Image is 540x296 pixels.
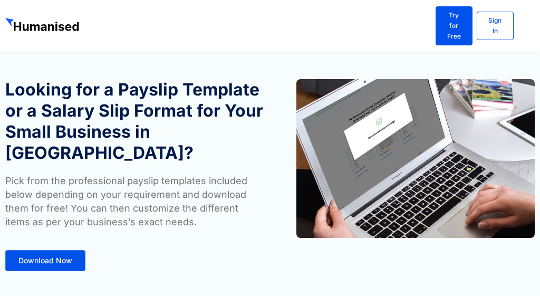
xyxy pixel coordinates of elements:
h1: Looking for a Payslip Template or a Salary Slip Format for Your Small Business in [GEOGRAPHIC_DATA]? [5,79,265,164]
p: Pick from the professional payslip templates included below depending on your requirement and dow... [5,174,265,229]
img: GetHumanised Logo [5,18,81,34]
a: Download Now [5,250,85,271]
a: Sign In [477,12,514,40]
span: Download Now [18,257,72,264]
a: Try for Free [436,6,472,45]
